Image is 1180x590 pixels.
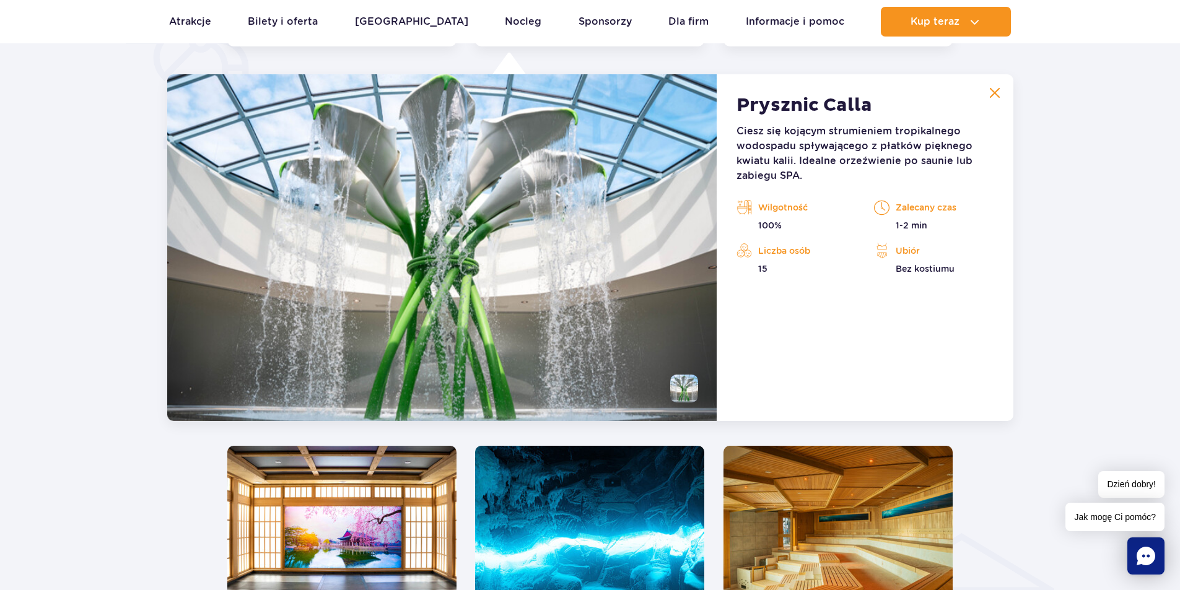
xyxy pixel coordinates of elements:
img: saunas-orange.svg [736,198,752,217]
a: Informacje i pomoc [746,7,844,37]
span: Kup teraz [911,16,959,27]
p: Zalecany czas [874,198,993,217]
a: [GEOGRAPHIC_DATA] [355,7,468,37]
a: Bilety i oferta [248,7,318,37]
p: Bez kostiumu [874,262,993,275]
p: Ciesz się kojącym strumieniem tropikalnego wodospadu spływającego z płatków pięknego kwiatu kalii... [736,124,993,183]
div: Chat [1127,537,1165,575]
a: Dla firm [668,7,709,37]
a: Atrakcje [169,7,211,37]
button: Kup teraz [881,7,1011,37]
p: Ubiór [874,241,993,260]
p: Wilgotność [736,198,855,217]
p: 100% [736,219,855,232]
a: Sponsorzy [579,7,632,37]
p: 1-2 min [874,219,993,232]
p: Liczba osób [736,241,855,260]
img: icon_outfit-orange.svg [874,241,889,260]
a: Nocleg [505,7,541,37]
span: Dzień dobry! [1098,471,1165,498]
span: Jak mogę Ci pomóc? [1065,503,1165,531]
img: activities-orange.svg [736,241,752,260]
p: 15 [736,262,855,275]
strong: Prysznic Calla [736,94,872,116]
img: time-orange.svg [874,198,889,217]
